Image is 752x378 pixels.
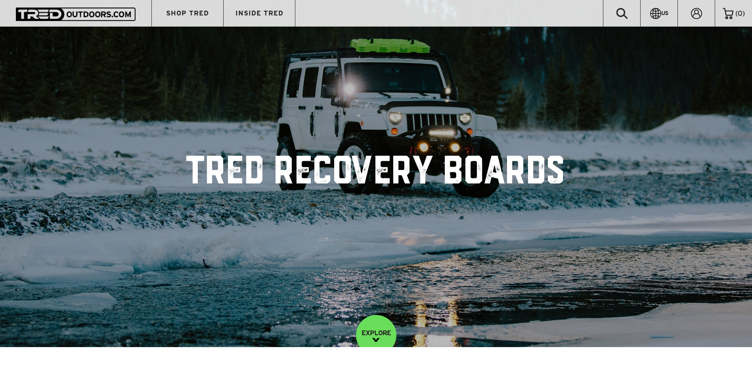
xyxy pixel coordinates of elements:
[356,315,396,355] a: EXPLORE
[738,10,742,17] span: 0
[735,10,745,17] span: ( )
[166,10,209,17] span: SHOP TRED
[186,156,566,191] h1: TRED Recovery Boards
[723,8,733,19] img: cart-icon
[372,338,380,342] img: down-image
[235,10,283,17] span: INSIDE TRED
[16,8,136,21] img: TRED Outdoors America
